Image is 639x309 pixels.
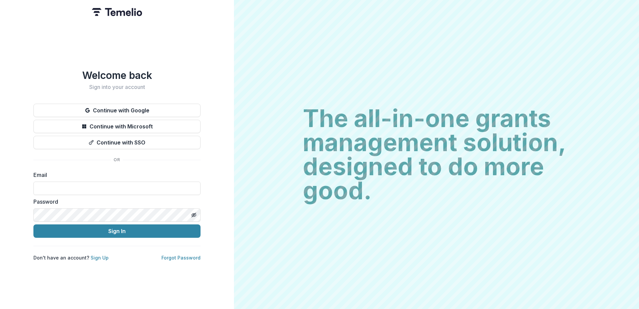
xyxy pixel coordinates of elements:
button: Continue with Microsoft [33,120,201,133]
h1: Welcome back [33,69,201,81]
a: Sign Up [91,255,109,261]
label: Password [33,198,197,206]
button: Sign In [33,224,201,238]
button: Toggle password visibility [188,210,199,220]
h2: Sign into your account [33,84,201,90]
label: Email [33,171,197,179]
img: Temelio [92,8,142,16]
p: Don't have an account? [33,254,109,261]
button: Continue with Google [33,104,201,117]
a: Forgot Password [161,255,201,261]
button: Continue with SSO [33,136,201,149]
